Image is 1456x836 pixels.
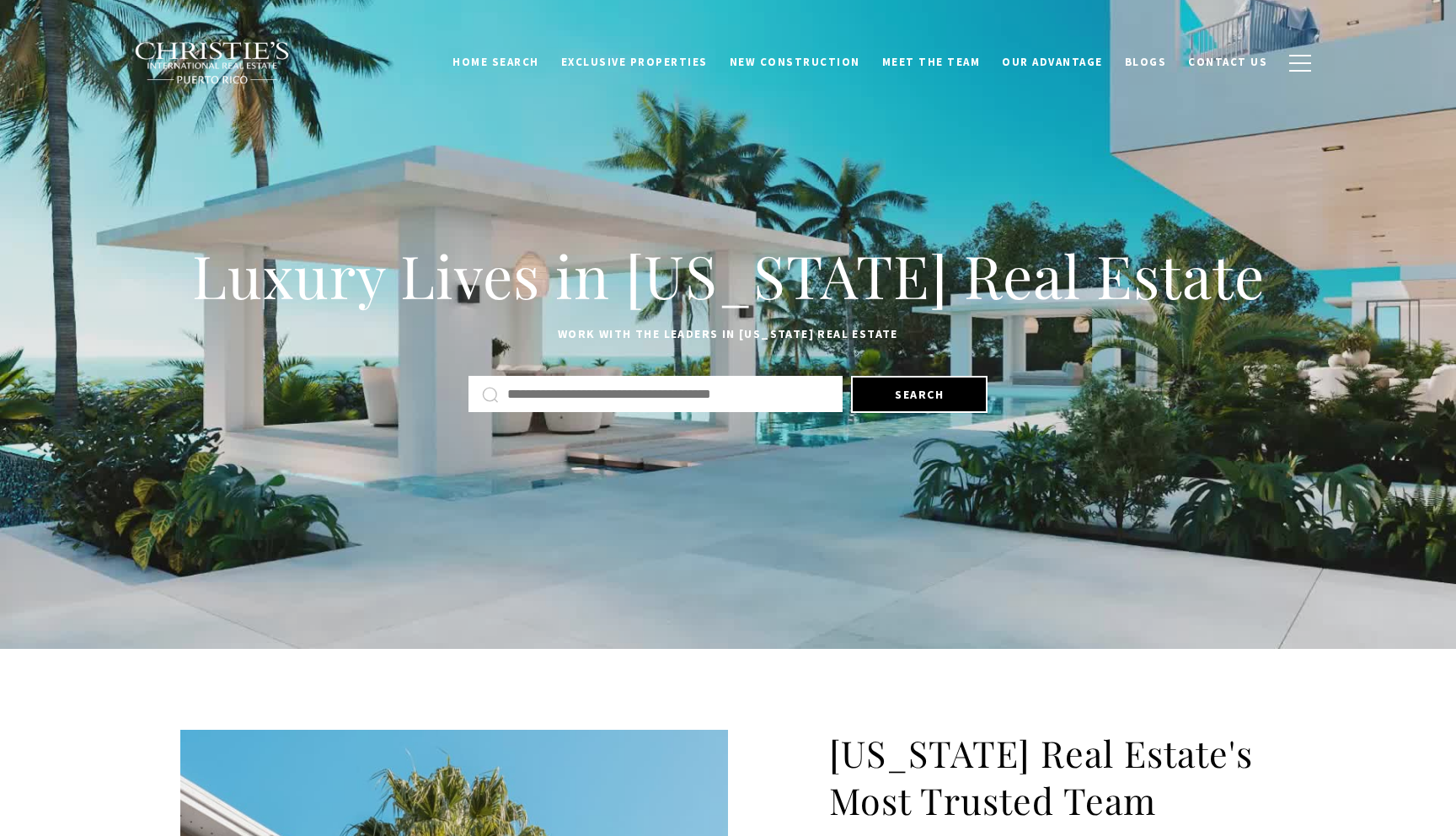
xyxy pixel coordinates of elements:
p: Work with the leaders in [US_STATE] Real Estate [180,324,1276,345]
h2: [US_STATE] Real Estate's Most Trusted Team [829,730,1276,824]
a: New Construction [719,46,871,78]
span: New Construction [730,55,860,69]
a: Meet the Team [871,46,992,78]
a: Home Search [442,46,550,78]
a: Our Advantage [991,46,1114,78]
h1: Luxury Lives in [US_STATE] Real Estate [180,238,1276,313]
a: Blogs [1114,46,1178,78]
a: Exclusive Properties [550,46,719,78]
span: Our Advantage [1002,55,1103,69]
span: Contact Us [1188,55,1267,69]
img: Christie's International Real Estate black text logo [134,41,291,85]
span: Blogs [1125,55,1167,69]
span: Exclusive Properties [561,55,708,69]
button: Search [851,376,988,413]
